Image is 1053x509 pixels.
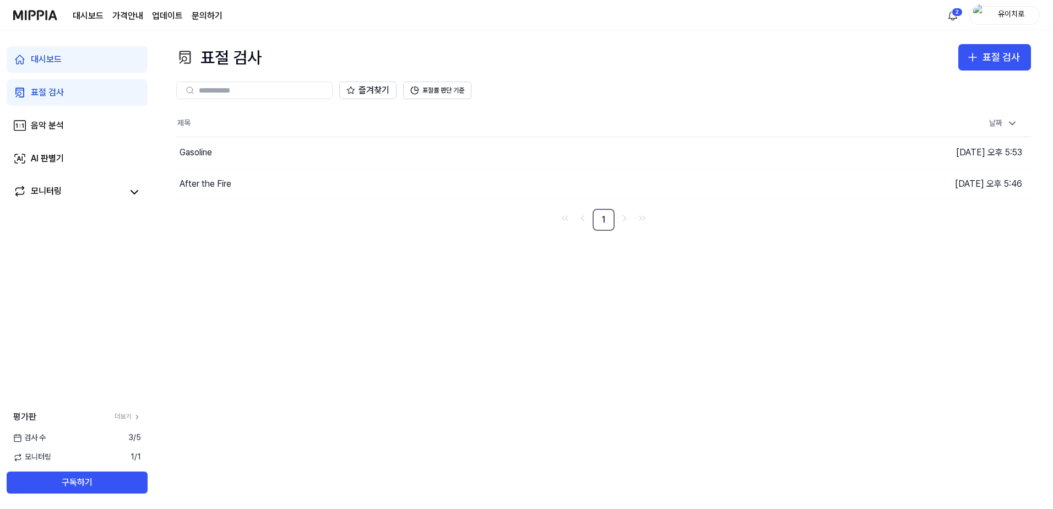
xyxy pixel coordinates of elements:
a: Go to first page [557,210,573,226]
div: 2 [952,8,963,17]
div: After the Fire [180,177,231,191]
a: 대시보드 [73,9,104,23]
span: 검사 수 [13,432,46,443]
span: 평가판 [13,410,36,424]
a: 문의하기 [192,9,222,23]
button: 구독하기 [7,472,148,494]
div: Gasoline [180,146,212,159]
img: profile [973,4,986,26]
div: 음악 분석 [31,119,64,132]
button: 즐겨찾기 [339,82,397,99]
button: 표절률 판단 기준 [403,82,471,99]
a: Go to last page [634,210,650,226]
span: 모니터링 [13,452,51,463]
a: 음악 분석 [7,112,148,139]
a: AI 판별기 [7,145,148,172]
a: Go to next page [617,210,632,226]
th: 제목 [176,110,817,137]
img: 알림 [946,9,959,22]
div: 표절 검사 [983,50,1020,66]
a: 1 [593,209,615,231]
nav: pagination [176,209,1031,231]
div: 대시보드 [31,53,62,66]
a: Go to previous page [575,210,590,226]
div: 모니터링 [31,185,62,200]
span: 1 / 1 [131,452,141,463]
a: 표절 검사 [7,79,148,106]
button: 표절 검사 [958,44,1031,71]
a: 모니터링 [13,185,123,200]
div: 날짜 [985,115,1022,132]
div: 표절 검사 [31,86,64,99]
div: AI 판별기 [31,152,64,165]
span: 3 / 5 [128,432,141,443]
button: profile유이치로 [969,6,1040,25]
button: 알림2 [944,7,962,24]
td: [DATE] 오후 5:53 [817,137,1031,168]
div: 표절 검사 [176,44,262,71]
div: 유이치로 [990,9,1033,21]
a: 대시보드 [7,46,148,73]
a: 가격안내 [112,9,143,23]
a: 더보기 [115,412,141,421]
td: [DATE] 오후 5:46 [817,168,1031,199]
a: 업데이트 [152,9,183,23]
